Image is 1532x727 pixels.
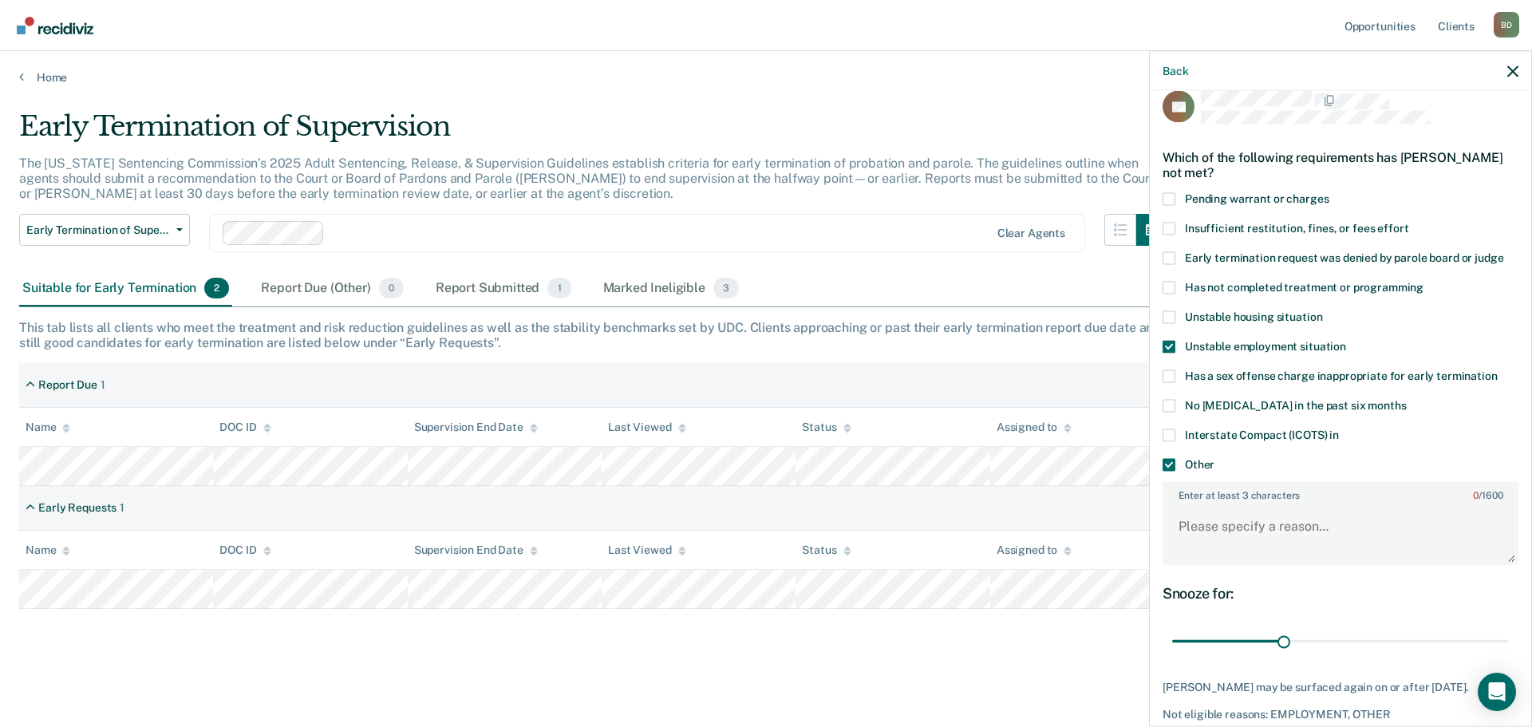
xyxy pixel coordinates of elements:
[1185,221,1408,234] span: Insufficient restitution, fines, or fees effort
[1163,64,1188,77] button: Back
[432,271,574,306] div: Report Submitted
[19,110,1168,156] div: Early Termination of Supervision
[26,421,70,434] div: Name
[1494,12,1519,38] div: B D
[600,271,743,306] div: Marked Ineligible
[1163,584,1518,602] div: Snooze for:
[608,421,685,434] div: Last Viewed
[1164,483,1517,500] label: Enter at least 3 characters
[1185,369,1498,381] span: Has a sex offense charge inappropriate for early termination
[1185,457,1214,470] span: Other
[26,223,170,237] span: Early Termination of Supervision
[19,271,232,306] div: Suitable for Early Termination
[1185,192,1329,204] span: Pending warrant or charges
[802,543,851,557] div: Status
[1163,136,1518,192] div: Which of the following requirements has [PERSON_NAME] not met?
[1185,339,1346,352] span: Unstable employment situation
[1163,707,1518,721] div: Not eligible reasons: EMPLOYMENT, OTHER
[997,421,1072,434] div: Assigned to
[1473,489,1502,500] span: / 1600
[204,278,229,298] span: 2
[1478,673,1516,711] div: Open Intercom Messenger
[19,70,1513,85] a: Home
[258,271,406,306] div: Report Due (Other)
[997,543,1072,557] div: Assigned to
[38,378,97,392] div: Report Due
[219,421,270,434] div: DOC ID
[1185,398,1406,411] span: No [MEDICAL_DATA] in the past six months
[1185,310,1322,322] span: Unstable housing situation
[101,378,105,392] div: 1
[19,156,1155,201] p: The [US_STATE] Sentencing Commission’s 2025 Adult Sentencing, Release, & Supervision Guidelines e...
[1163,681,1518,694] div: [PERSON_NAME] may be surfaced again on or after [DATE].
[120,501,124,515] div: 1
[1185,251,1503,263] span: Early termination request was denied by parole board or judge
[997,227,1065,240] div: Clear agents
[414,421,538,434] div: Supervision End Date
[802,421,851,434] div: Status
[1185,280,1423,293] span: Has not completed treatment or programming
[1185,428,1339,441] span: Interstate Compact (ICOTS) in
[1473,489,1479,500] span: 0
[19,320,1513,350] div: This tab lists all clients who meet the treatment and risk reduction guidelines as well as the st...
[608,543,685,557] div: Last Viewed
[38,501,116,515] div: Early Requests
[1494,12,1519,38] button: Profile dropdown button
[414,543,538,557] div: Supervision End Date
[547,278,571,298] span: 1
[713,278,739,298] span: 3
[219,543,270,557] div: DOC ID
[26,543,70,557] div: Name
[17,17,93,34] img: Recidiviz
[379,278,404,298] span: 0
